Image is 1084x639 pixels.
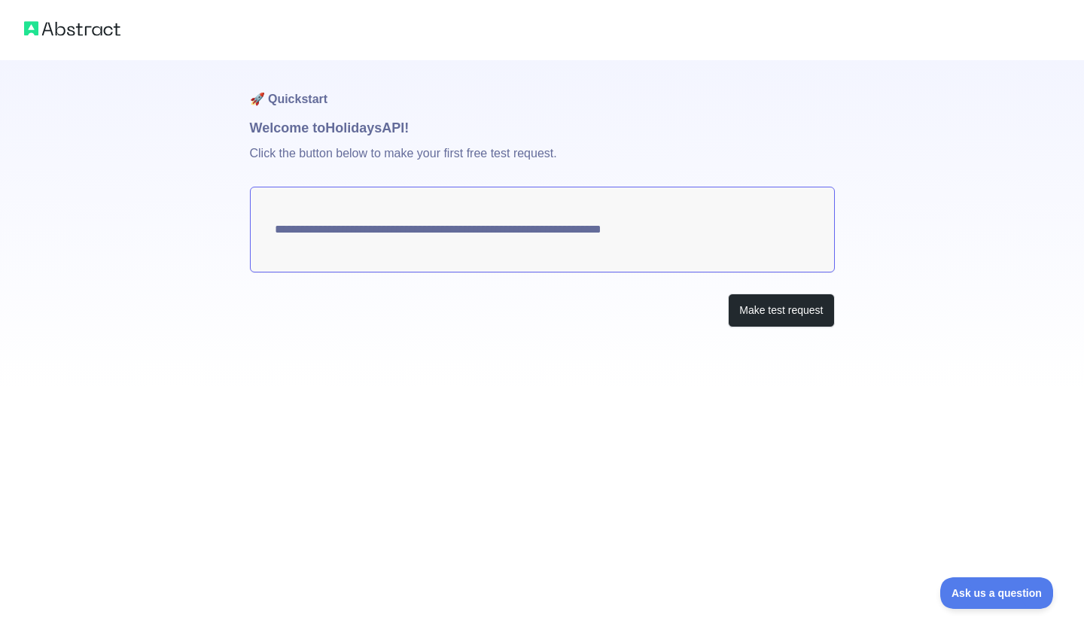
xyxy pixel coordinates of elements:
iframe: Toggle Customer Support [940,577,1054,609]
img: Abstract logo [24,18,120,39]
button: Make test request [728,294,834,327]
h1: Welcome to Holidays API! [250,117,835,138]
h1: 🚀 Quickstart [250,60,835,117]
p: Click the button below to make your first free test request. [250,138,835,187]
